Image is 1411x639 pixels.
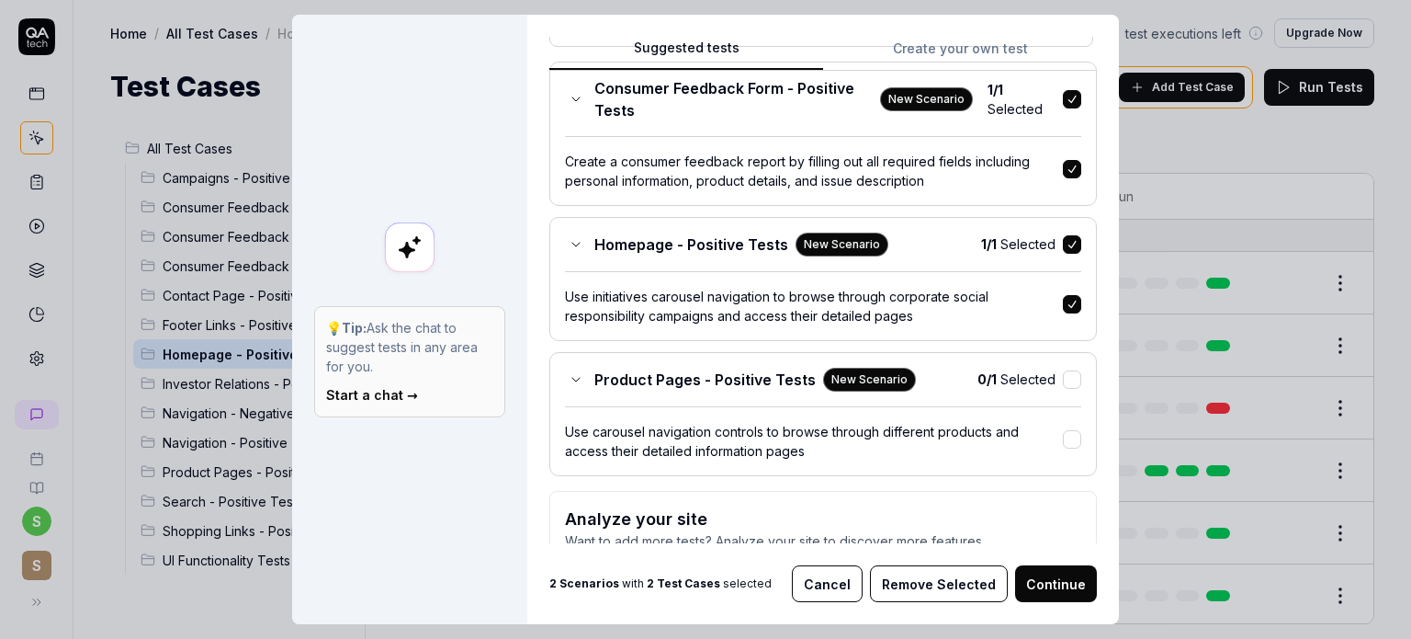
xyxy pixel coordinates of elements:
span: Product Pages - Positive Tests [594,369,816,391]
span: Homepage - Positive Tests [594,234,788,256]
a: Start a chat → [326,387,418,403]
b: 1 / 1 [988,82,1003,97]
b: 1 / 1 [981,236,997,252]
b: 2 Test Cases [647,576,720,590]
button: Continue [1015,565,1097,602]
div: New Scenario [823,368,916,392]
div: Create a consumer feedback report by filling out all required fields including personal informati... [565,152,1063,190]
span: Consumer Feedback Form - Positive Tests [594,77,873,121]
b: 0 / 1 [977,371,997,387]
p: 💡 Ask the chat to suggest tests in any area for you. [326,318,493,376]
b: 2 Scenarios [549,576,619,590]
span: Selected [977,370,1055,389]
strong: Tip: [342,320,367,336]
div: New Scenario [880,87,973,111]
button: Create your own test [823,38,1097,71]
span: with selected [549,576,772,592]
h3: Analyze your site [565,507,1081,531]
span: Selected [988,80,1055,119]
div: Use carousel navigation controls to browse through different products and access their detailed i... [565,422,1063,461]
button: Remove Selected [870,565,1008,602]
p: Want to add more tests? Analyze your site to discover more features. [565,531,1081,551]
button: Cancel [792,565,863,602]
button: Suggested tests [549,38,823,71]
span: Selected [981,234,1055,254]
div: Use initiatives carousel navigation to browse through corporate social responsibility campaigns a... [565,287,1063,325]
div: New Scenario [796,233,888,257]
